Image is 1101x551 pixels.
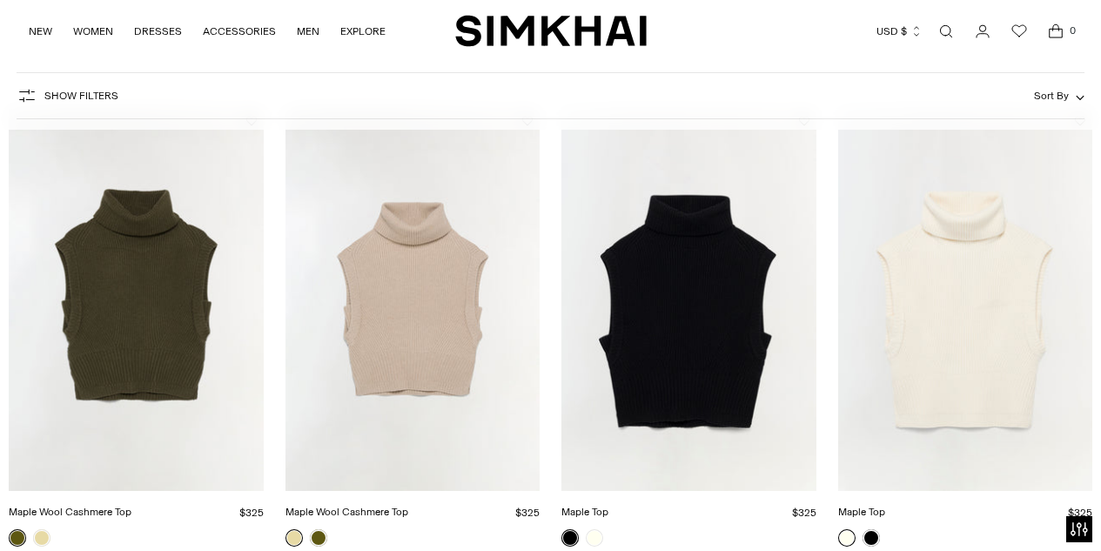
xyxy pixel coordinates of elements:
[929,14,963,49] a: Open search modal
[1002,14,1037,49] a: Wishlist
[17,82,118,110] button: Show Filters
[1034,86,1084,105] button: Sort By
[1038,14,1073,49] a: Open cart modal
[29,12,52,50] a: NEW
[340,12,386,50] a: EXPLORE
[838,109,1093,491] img: Maple Top
[9,506,131,518] a: Maple Wool Cashmere Top
[792,507,816,519] span: $325
[44,90,118,102] span: Show Filters
[965,14,1000,49] a: Go to the account page
[297,12,319,50] a: MEN
[455,14,647,48] a: SIMKHAI
[838,506,885,518] a: Maple Top
[561,109,816,491] img: Maple Top
[239,507,264,519] span: $325
[134,12,182,50] a: DRESSES
[876,12,923,50] button: USD $
[73,12,113,50] a: WOMEN
[515,507,540,519] span: $325
[285,109,540,491] img: Maple Wool Cashmere Top
[1034,90,1069,102] span: Sort By
[285,506,408,518] a: Maple Wool Cashmere Top
[1064,23,1080,38] span: 0
[203,12,276,50] a: ACCESSORIES
[9,109,264,491] img: Maple Wool Cashmere Top
[561,506,608,518] a: Maple Top
[1068,507,1092,519] span: $325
